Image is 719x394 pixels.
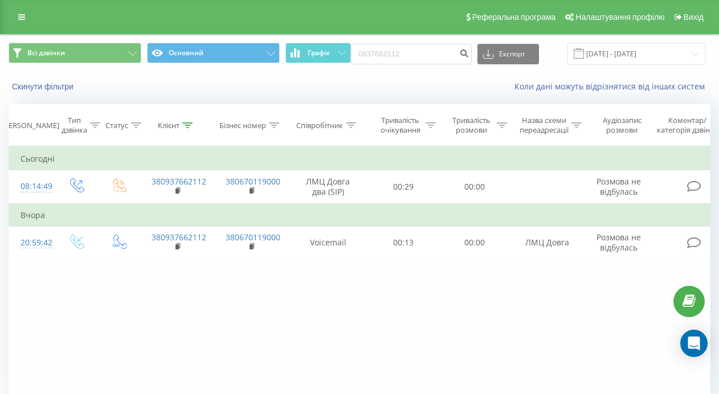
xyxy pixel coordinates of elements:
[2,121,59,130] div: [PERSON_NAME]
[597,176,641,197] span: Розмова не відбулась
[147,43,280,63] button: Основний
[514,81,710,92] a: Коли дані можуть відрізнятися вiд інших систем
[449,116,494,135] div: Тривалість розмови
[520,116,569,135] div: Назва схеми переадресації
[477,44,539,64] button: Експорт
[510,226,585,259] td: ЛМЦ Довга
[680,330,708,357] div: Open Intercom Messenger
[378,116,423,135] div: Тривалість очікування
[575,13,664,22] span: Налаштування профілю
[9,81,79,92] button: Скинути фільтри
[62,116,87,135] div: Тип дзвінка
[308,49,330,57] span: Графік
[21,175,43,198] div: 08:14:49
[105,121,128,130] div: Статус
[368,170,439,204] td: 00:29
[351,44,472,64] input: Пошук за номером
[597,232,641,253] span: Розмова не відбулась
[288,226,368,259] td: Voicemail
[684,13,704,22] span: Вихід
[9,43,141,63] button: Всі дзвінки
[472,13,556,22] span: Реферальна програма
[288,170,368,204] td: ЛМЦ Довга два (SIP)
[27,48,65,58] span: Всі дзвінки
[439,170,510,204] td: 00:00
[285,43,351,63] button: Графік
[368,226,439,259] td: 00:13
[439,226,510,259] td: 00:00
[21,232,43,254] div: 20:59:42
[152,176,206,187] a: 380937662112
[226,176,280,187] a: 380670119000
[158,121,179,130] div: Клієнт
[219,121,266,130] div: Бізнес номер
[594,116,649,135] div: Аудіозапис розмови
[296,121,343,130] div: Співробітник
[152,232,206,243] a: 380937662112
[226,232,280,243] a: 380670119000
